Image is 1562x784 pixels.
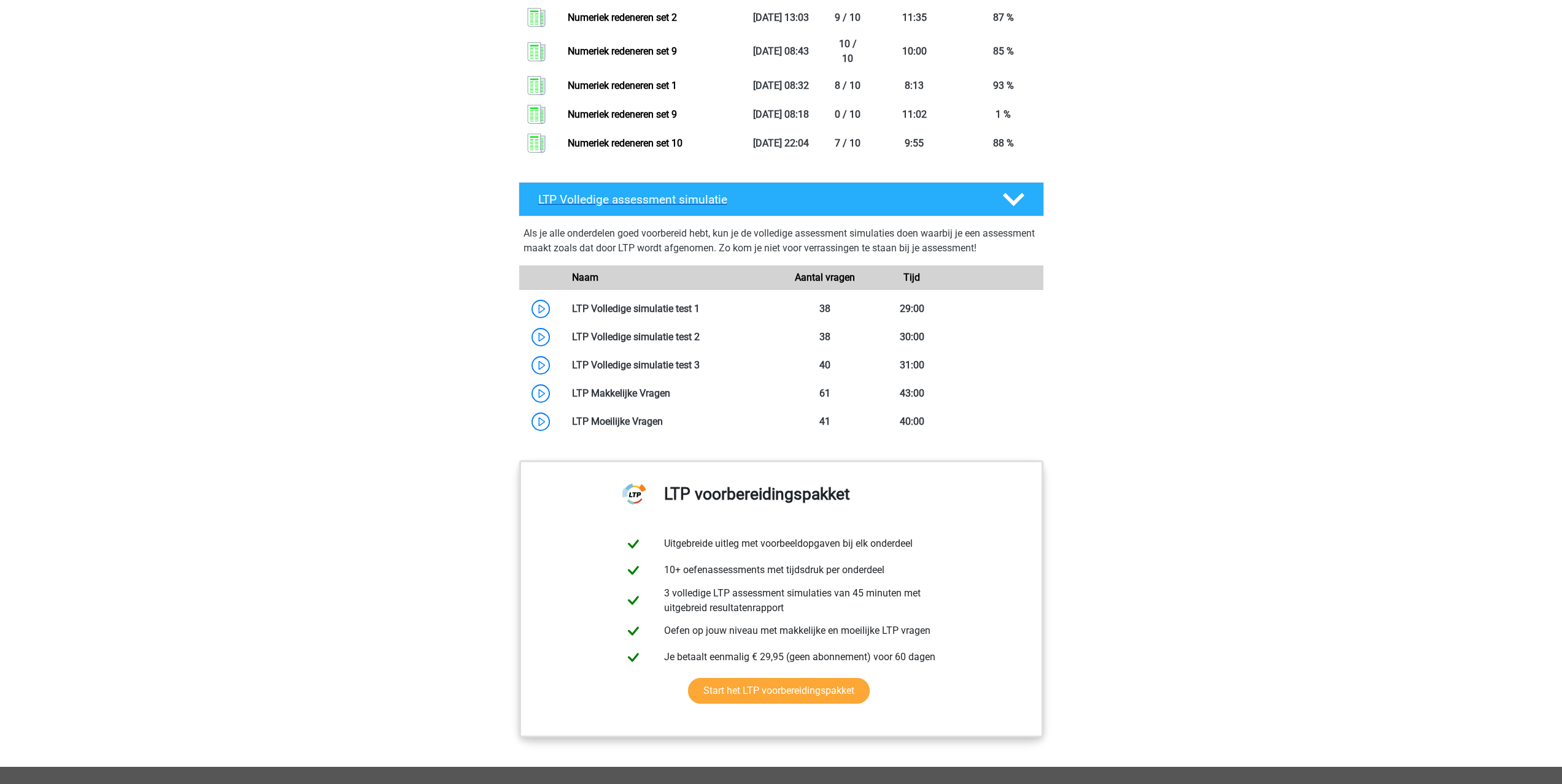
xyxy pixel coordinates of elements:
[514,182,1049,216] a: LTP Volledige assessment simulatie
[563,358,781,373] div: LTP Volledige simulatie test 3
[568,108,677,120] a: Numeriek redeneren set 9
[568,137,682,149] a: Numeriek redeneren set 10
[563,414,781,429] div: LTP Moeilijke Vragen
[563,330,781,344] div: LTP Volledige simulatie test 2
[568,12,677,23] a: Numeriek redeneren set 2
[568,80,677,91] a: Numeriek redeneren set 1
[868,270,956,285] div: Tijd
[563,270,781,285] div: Naam
[524,226,1039,261] div: Als je alle onderdelen goed voorbereid hebt, kun je de volledige assessment simulaties doen waarb...
[538,192,983,207] h4: LTP Volledige assessment simulatie
[568,45,677,57] a: Numeriek redeneren set 9
[781,270,868,285] div: Aantal vragen
[563,386,781,401] div: LTP Makkelijke Vragen
[563,302,781,316] div: LTP Volledige simulatie test 1
[688,678,870,704] a: Start het LTP voorbereidingspakket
